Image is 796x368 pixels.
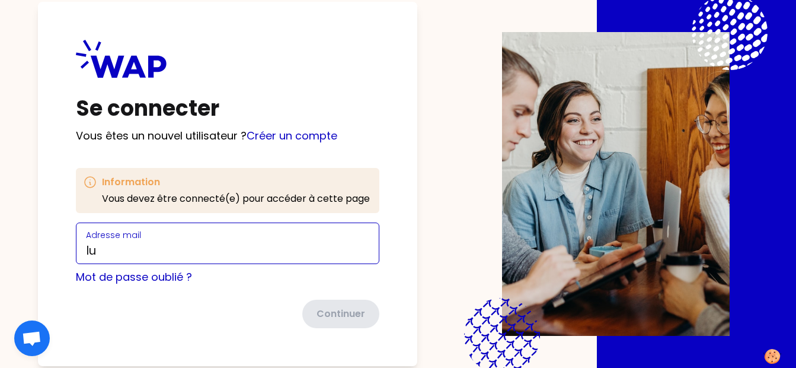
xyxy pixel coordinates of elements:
a: Mot de passe oublié ? [76,269,192,284]
p: Vous devez être connecté(e) pour accéder à cette page [102,192,370,206]
h3: Information [102,175,370,189]
h1: Se connecter [76,97,379,120]
img: Description [502,32,730,336]
div: Ouvrir le chat [14,321,50,356]
p: Vous êtes un nouvel utilisateur ? [76,128,379,144]
a: Créer un compte [247,128,337,143]
label: Adresse mail [86,229,141,241]
button: Continuer [302,300,379,328]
